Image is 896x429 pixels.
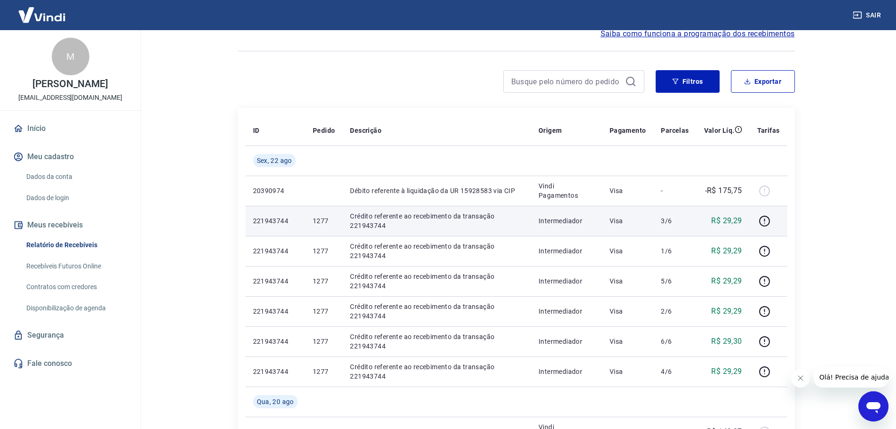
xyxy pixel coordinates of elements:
[23,167,129,186] a: Dados da conta
[661,216,689,226] p: 3/6
[610,126,646,135] p: Pagamento
[661,246,689,256] p: 1/6
[656,70,720,93] button: Filtros
[253,307,298,316] p: 221943744
[11,146,129,167] button: Meu cadastro
[23,235,129,255] a: Relatório de Recebíveis
[661,276,689,286] p: 5/6
[791,369,810,388] iframe: Fechar mensagem
[11,353,129,374] a: Fale conosco
[511,74,621,89] input: Busque pelo número do pedido
[32,79,108,89] p: [PERSON_NAME]
[350,186,523,195] p: Débito referente à liquidação da UR 15928583 via CIP
[253,216,298,226] p: 221943744
[539,216,595,226] p: Intermediador
[539,307,595,316] p: Intermediador
[6,7,79,14] span: Olá! Precisa de ajuda?
[23,299,129,318] a: Disponibilização de agenda
[23,277,129,297] a: Contratos com credores
[313,126,335,135] p: Pedido
[711,336,742,347] p: R$ 29,30
[11,215,129,235] button: Meus recebíveis
[313,307,335,316] p: 1277
[18,93,122,103] p: [EMAIL_ADDRESS][DOMAIN_NAME]
[610,337,646,346] p: Visa
[610,216,646,226] p: Visa
[661,337,689,346] p: 6/6
[313,337,335,346] p: 1277
[610,276,646,286] p: Visa
[661,307,689,316] p: 2/6
[257,156,292,165] span: Sex, 22 ago
[711,366,742,377] p: R$ 29,29
[253,126,260,135] p: ID
[11,325,129,346] a: Segurança
[350,211,523,230] p: Crédito referente ao recebimento da transação 221943744
[23,188,129,208] a: Dados de login
[851,7,885,24] button: Sair
[11,118,129,139] a: Início
[253,276,298,286] p: 221943744
[313,246,335,256] p: 1277
[610,246,646,256] p: Visa
[539,367,595,376] p: Intermediador
[661,186,689,195] p: -
[350,302,523,321] p: Crédito referente ao recebimento da transação 221943744
[350,332,523,351] p: Crédito referente ao recebimento da transação 221943744
[711,215,742,227] p: R$ 29,29
[257,397,294,406] span: Qua, 20 ago
[350,242,523,260] p: Crédito referente ao recebimento da transação 221943744
[350,362,523,381] p: Crédito referente ao recebimento da transação 221943744
[757,126,780,135] p: Tarifas
[731,70,795,93] button: Exportar
[350,126,381,135] p: Descrição
[601,28,795,40] a: Saiba como funciona a programação dos recebimentos
[610,367,646,376] p: Visa
[814,367,888,388] iframe: Mensagem da empresa
[610,307,646,316] p: Visa
[313,216,335,226] p: 1277
[705,185,742,196] p: -R$ 175,75
[253,367,298,376] p: 221943744
[253,246,298,256] p: 221943744
[661,367,689,376] p: 4/6
[539,246,595,256] p: Intermediador
[52,38,89,75] div: M
[350,272,523,291] p: Crédito referente ao recebimento da transação 221943744
[539,181,595,200] p: Vindi Pagamentos
[539,276,595,286] p: Intermediador
[711,245,742,257] p: R$ 29,29
[858,391,888,421] iframe: Botão para abrir a janela de mensagens
[23,257,129,276] a: Recebíveis Futuros Online
[253,186,298,195] p: 20390974
[711,275,742,287] p: R$ 29,29
[253,337,298,346] p: 221943744
[539,126,562,135] p: Origem
[704,126,735,135] p: Valor Líq.
[11,0,72,29] img: Vindi
[313,276,335,286] p: 1277
[661,126,689,135] p: Parcelas
[610,186,646,195] p: Visa
[313,367,335,376] p: 1277
[711,306,742,317] p: R$ 29,29
[539,337,595,346] p: Intermediador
